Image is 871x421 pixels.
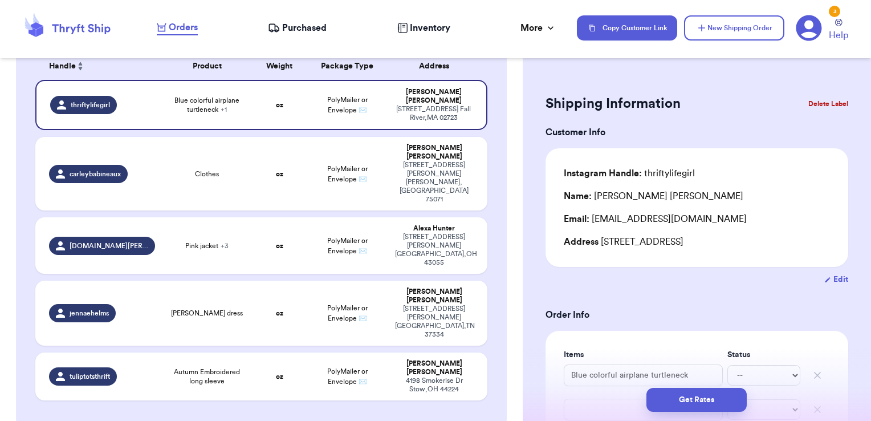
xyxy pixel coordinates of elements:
span: Email: [564,214,589,224]
div: 4198 Smokerise Dr Stow , OH 44224 [395,377,474,394]
div: thriftylifegirl [564,167,695,180]
div: [PERSON_NAME] [PERSON_NAME] [395,88,473,105]
span: Handle [49,60,76,72]
span: jennaehelms [70,309,109,318]
div: [STREET_ADDRESS][PERSON_NAME] [GEOGRAPHIC_DATA] , OH 43055 [395,233,474,267]
div: [STREET_ADDRESS] [564,235,830,249]
div: [STREET_ADDRESS][PERSON_NAME] [PERSON_NAME] , [GEOGRAPHIC_DATA] 75071 [395,161,474,204]
span: Pink jacket [185,241,229,250]
label: Status [727,349,800,361]
span: Address [564,237,599,246]
span: Purchased [282,21,327,35]
span: PolyMailer or Envelope ✉️ [327,237,368,254]
button: Get Rates [646,388,747,412]
label: Items [564,349,723,361]
a: Inventory [397,21,450,35]
span: PolyMailer or Envelope ✉️ [327,305,368,322]
a: Orders [157,21,198,35]
button: Sort ascending [76,59,85,73]
h3: Customer Info [546,126,848,139]
div: [PERSON_NAME] [PERSON_NAME] [395,144,474,161]
span: [PERSON_NAME] dress [171,309,243,318]
a: 3 [796,15,822,41]
h2: Shipping Information [546,95,681,113]
div: 3 [829,6,840,17]
strong: oz [276,171,283,177]
span: carleybabineaux [70,169,121,179]
span: + 3 [221,242,229,249]
a: Purchased [268,21,327,35]
strong: oz [276,373,283,380]
div: [PERSON_NAME] [PERSON_NAME] [564,189,743,203]
div: More [520,21,556,35]
th: Package Type [307,52,388,80]
span: Autumn Embroidered long sleeve [169,367,246,386]
span: Clothes [195,169,219,179]
span: Instagram Handle: [564,169,642,178]
div: Alexa Hunter [395,224,474,233]
button: Delete Label [804,91,853,116]
span: Inventory [410,21,450,35]
span: PolyMailer or Envelope ✉️ [327,165,368,183]
button: Edit [824,274,848,285]
span: tuliptotsthrift [70,372,110,381]
span: Help [829,29,848,42]
th: Address [388,52,488,80]
h3: Order Info [546,308,848,322]
span: thriftylifegirl [71,100,110,110]
div: [STREET_ADDRESS] Fall River , MA 02723 [395,105,473,122]
a: Help [829,19,848,42]
div: [PERSON_NAME] [PERSON_NAME] [395,288,474,305]
span: [DOMAIN_NAME][PERSON_NAME] [70,241,148,250]
span: Name: [564,192,592,201]
strong: oz [276,242,283,249]
span: Blue colorful airplane turtleneck [169,96,246,114]
span: + 1 [221,106,227,113]
span: Orders [169,21,198,34]
div: [EMAIL_ADDRESS][DOMAIN_NAME] [564,212,830,226]
th: Weight [253,52,307,80]
strong: oz [276,102,283,108]
strong: oz [276,310,283,317]
th: Product [162,52,253,80]
div: [STREET_ADDRESS][PERSON_NAME] [GEOGRAPHIC_DATA] , TN 37334 [395,305,474,339]
div: [PERSON_NAME] [PERSON_NAME] [395,359,474,377]
span: PolyMailer or Envelope ✉️ [327,96,368,114]
button: Copy Customer Link [577,15,677,41]
button: New Shipping Order [684,15,784,41]
span: PolyMailer or Envelope ✉️ [327,368,368,385]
